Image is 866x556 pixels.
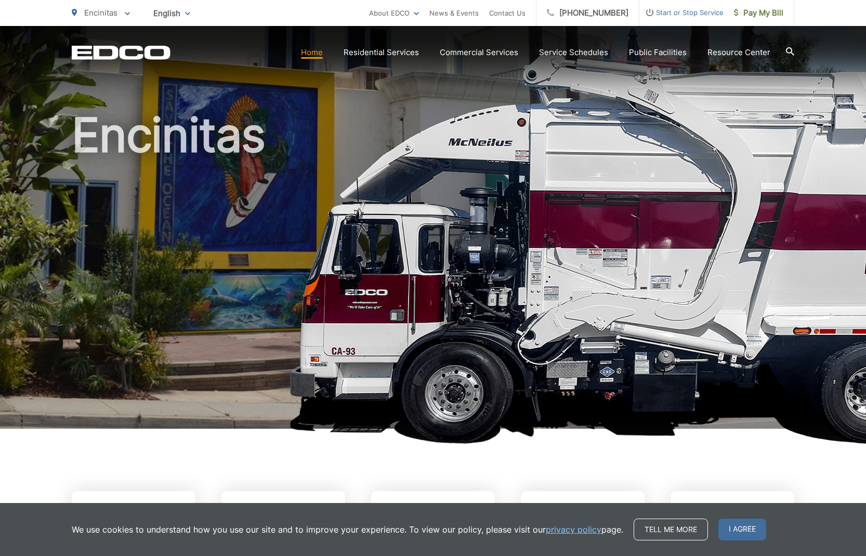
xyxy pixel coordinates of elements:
a: Contact Us [489,7,526,19]
a: Home [301,46,323,59]
a: Commercial Services [440,46,518,59]
span: Encinitas [84,8,117,18]
span: I agree [718,519,766,540]
a: About EDCO [369,7,419,19]
p: We use cookies to understand how you use our site and to improve your experience. To view our pol... [72,523,623,536]
a: Residential Services [344,46,419,59]
a: Public Facilities [629,46,687,59]
span: English [146,4,198,22]
a: Resource Center [707,46,770,59]
a: News & Events [429,7,479,19]
a: Service Schedules [539,46,608,59]
span: Pay My Bill [734,7,783,19]
h1: Encinitas [72,109,794,438]
a: EDCD logo. Return to the homepage. [72,45,170,60]
a: privacy policy [546,523,601,536]
a: Tell me more [634,519,708,540]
